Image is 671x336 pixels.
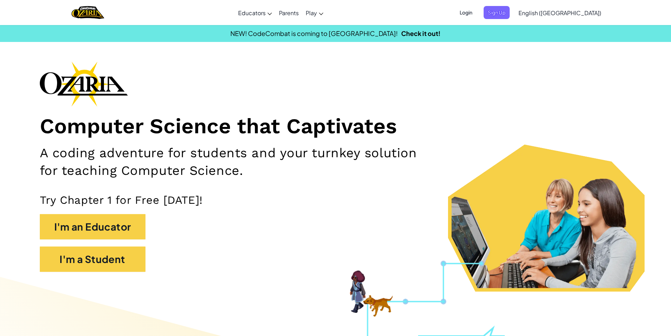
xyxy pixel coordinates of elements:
[230,29,398,37] span: NEW! CodeCombat is coming to [GEOGRAPHIC_DATA]!
[40,144,436,179] h2: A coding adventure for students and your turnkey solution for teaching Computer Science.
[72,5,104,20] img: Home
[484,6,510,19] button: Sign Up
[235,3,275,22] a: Educators
[40,214,145,239] button: I'm an Educator
[518,9,601,17] span: English ([GEOGRAPHIC_DATA])
[40,246,145,272] button: I'm a Student
[515,3,605,22] a: English ([GEOGRAPHIC_DATA])
[72,5,104,20] a: Ozaria by CodeCombat logo
[40,61,128,106] img: Ozaria branding logo
[302,3,327,22] a: Play
[238,9,266,17] span: Educators
[40,114,632,139] h1: Computer Science that Captivates
[401,29,441,37] a: Check it out!
[455,6,477,19] button: Login
[40,193,632,207] p: Try Chapter 1 for Free [DATE]!
[306,9,317,17] span: Play
[275,3,302,22] a: Parents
